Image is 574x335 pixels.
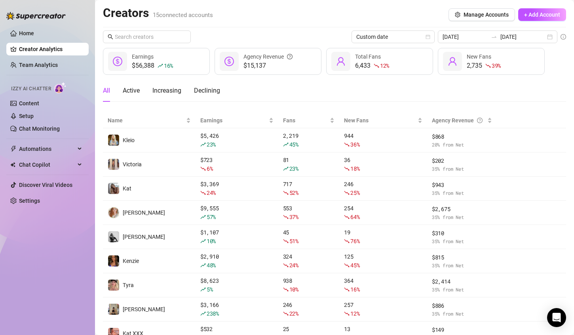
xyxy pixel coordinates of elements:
[103,6,213,21] h2: Creators
[443,32,488,41] input: Start date
[153,11,213,19] span: 15 connected accounts
[196,113,278,128] th: Earnings
[344,252,422,270] div: 125
[432,286,492,293] span: 35 % from Net
[356,31,430,43] span: Custom date
[344,214,350,220] span: fall
[374,63,379,69] span: fall
[108,135,119,146] img: Kleio
[200,142,206,147] span: rise
[207,237,216,245] span: 10 %
[103,113,196,128] th: Name
[464,11,509,18] span: Manage Accounts
[283,252,335,270] div: 324
[207,310,219,317] span: 238 %
[283,238,289,244] span: fall
[350,237,359,245] span: 76 %
[283,301,335,318] div: 246
[243,52,293,61] div: Agency Revenue
[200,263,206,268] span: rise
[19,126,60,132] a: Chat Monitoring
[132,53,154,60] span: Earnings
[200,252,274,270] div: $ 2,910
[19,62,58,68] a: Team Analytics
[518,8,566,21] button: + Add Account
[200,156,274,173] div: $ 723
[350,189,359,196] span: 25 %
[123,86,140,95] div: Active
[283,166,289,171] span: rise
[123,234,165,240] span: [PERSON_NAME]
[344,190,350,196] span: fall
[289,237,298,245] span: 51 %
[108,34,113,40] span: search
[200,276,274,294] div: $ 8,623
[289,261,298,269] span: 24 %
[283,276,335,294] div: 938
[200,116,267,125] span: Earnings
[123,209,165,216] span: [PERSON_NAME]
[289,213,298,221] span: 37 %
[132,61,173,70] div: $56,388
[289,165,298,172] span: 23 %
[10,146,17,152] span: thunderbolt
[158,63,163,69] span: rise
[194,86,220,95] div: Declining
[344,131,422,149] div: 944
[344,180,422,197] div: 246
[200,166,206,171] span: fall
[207,286,213,293] span: 5 %
[500,32,545,41] input: End date
[491,34,497,40] span: swap-right
[432,229,492,238] span: $ 310
[200,131,274,149] div: $ 5,426
[355,61,389,70] div: 6,433
[278,113,339,128] th: Fans
[432,238,492,245] span: 35 % from Net
[350,286,359,293] span: 16 %
[283,287,289,292] span: fall
[449,8,515,21] button: Manage Accounts
[432,253,492,262] span: $ 815
[344,263,350,268] span: fall
[123,161,142,167] span: Victoria
[432,205,492,213] span: $ 2,675
[339,113,427,128] th: New Fans
[19,100,39,107] a: Content
[432,301,492,310] span: $ 886
[524,11,560,18] span: + Add Account
[432,156,492,165] span: $ 202
[200,228,274,246] div: $ 1,107
[108,231,119,242] img: Grace Hunt
[164,62,173,69] span: 16 %
[207,141,216,148] span: 23 %
[283,116,328,125] span: Fans
[344,228,422,246] div: 19
[492,62,501,69] span: 39 %
[108,116,184,125] span: Name
[207,189,216,196] span: 24 %
[432,181,492,189] span: $ 943
[19,30,34,36] a: Home
[432,132,492,141] span: $ 868
[344,116,416,125] span: New Fans
[108,280,119,291] img: Tyra
[19,158,75,171] span: Chat Copilot
[11,85,51,93] span: Izzy AI Chatter
[19,198,40,204] a: Settings
[350,165,359,172] span: 18 %
[350,213,359,221] span: 64 %
[152,86,181,95] div: Increasing
[200,214,206,220] span: rise
[207,213,216,221] span: 57 %
[432,262,492,269] span: 35 % from Net
[289,310,298,317] span: 22 %
[123,137,135,143] span: Kleio
[350,310,359,317] span: 12 %
[426,34,430,39] span: calendar
[344,204,422,221] div: 254
[344,311,350,316] span: fall
[287,52,293,61] span: question-circle
[54,82,67,93] img: AI Chatter
[108,159,119,170] img: Victoria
